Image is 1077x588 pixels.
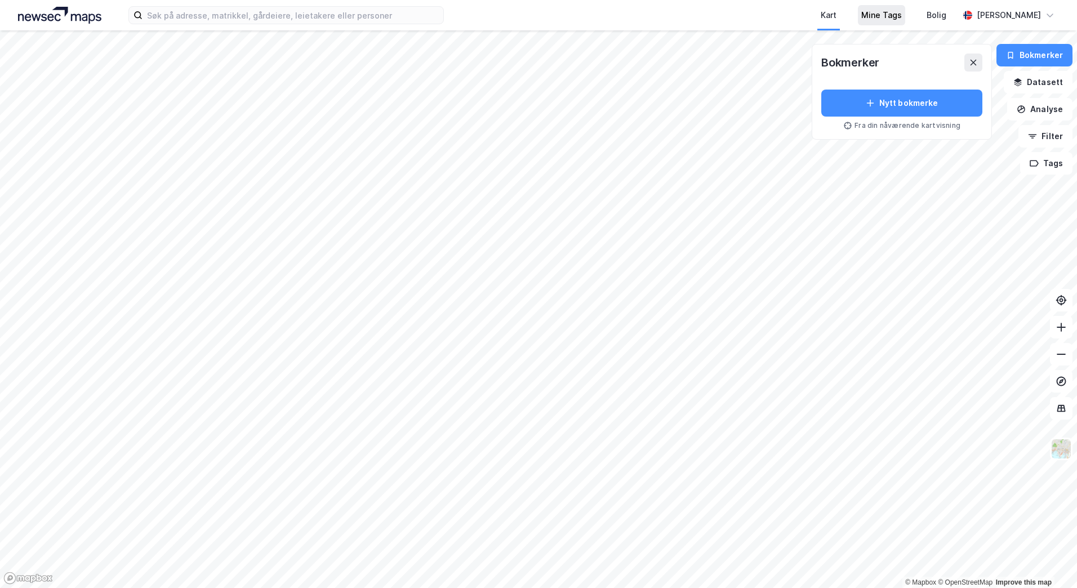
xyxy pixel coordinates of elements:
[821,90,982,117] button: Nytt bokmerke
[821,54,879,72] div: Bokmerker
[1004,71,1072,93] button: Datasett
[996,578,1052,586] a: Improve this map
[905,578,936,586] a: Mapbox
[18,7,101,24] img: logo.a4113a55bc3d86da70a041830d287a7e.svg
[1020,152,1072,175] button: Tags
[1051,438,1072,460] img: Z
[996,44,1072,66] button: Bokmerker
[1021,534,1077,588] div: Kontrollprogram for chat
[1018,125,1072,148] button: Filter
[821,8,836,22] div: Kart
[1007,98,1072,121] button: Analyse
[821,121,982,130] div: Fra din nåværende kartvisning
[1021,534,1077,588] iframe: Chat Widget
[143,7,443,24] input: Søk på adresse, matrikkel, gårdeiere, leietakere eller personer
[977,8,1041,22] div: [PERSON_NAME]
[861,8,902,22] div: Mine Tags
[927,8,946,22] div: Bolig
[3,572,53,585] a: Mapbox homepage
[938,578,993,586] a: OpenStreetMap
